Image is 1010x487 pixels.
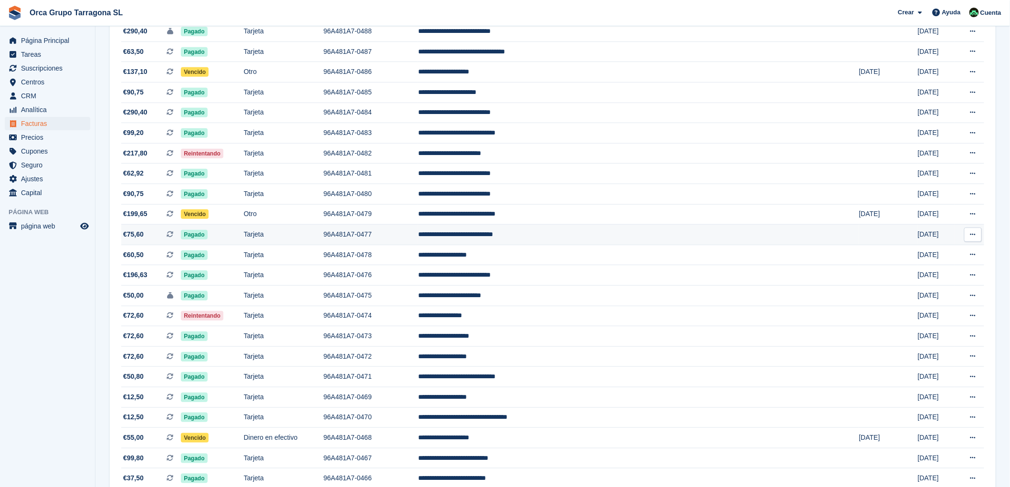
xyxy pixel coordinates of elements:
[5,89,90,103] a: menu
[26,5,126,21] a: Orca Grupo Tarragona SL
[324,367,418,387] td: 96A481A7-0471
[324,184,418,205] td: 96A481A7-0480
[324,41,418,62] td: 96A481A7-0487
[21,48,78,61] span: Tareas
[324,103,418,123] td: 96A481A7-0484
[324,123,418,144] td: 96A481A7-0483
[21,75,78,89] span: Centros
[918,387,955,407] td: [DATE]
[5,158,90,172] a: menu
[181,209,209,219] span: Vencido
[918,62,955,83] td: [DATE]
[324,225,418,245] td: 96A481A7-0477
[123,392,144,402] span: €12,50
[918,41,955,62] td: [DATE]
[9,207,95,217] span: Página web
[324,346,418,367] td: 96A481A7-0472
[123,433,144,443] span: €55,00
[123,128,144,138] span: €99,20
[181,108,207,117] span: Pagado
[244,41,324,62] td: Tarjeta
[244,245,324,265] td: Tarjeta
[123,331,144,341] span: €72,60
[181,128,207,138] span: Pagado
[898,8,914,17] span: Crear
[244,326,324,347] td: Tarjeta
[21,219,78,233] span: página web
[918,306,955,326] td: [DATE]
[969,8,979,17] img: Tania
[5,34,90,47] a: menu
[244,346,324,367] td: Tarjeta
[918,407,955,428] td: [DATE]
[918,326,955,347] td: [DATE]
[123,189,144,199] span: €90,75
[21,89,78,103] span: CRM
[181,474,207,483] span: Pagado
[324,265,418,286] td: 96A481A7-0476
[181,230,207,239] span: Pagado
[181,454,207,463] span: Pagado
[123,87,144,97] span: €90,75
[181,332,207,341] span: Pagado
[123,229,144,239] span: €75,60
[244,387,324,407] td: Tarjeta
[244,21,324,42] td: Tarjeta
[244,62,324,83] td: Otro
[181,393,207,402] span: Pagado
[324,448,418,468] td: 96A481A7-0467
[918,286,955,306] td: [DATE]
[324,83,418,103] td: 96A481A7-0485
[980,8,1001,18] span: Cuenta
[181,291,207,300] span: Pagado
[181,352,207,362] span: Pagado
[244,286,324,306] td: Tarjeta
[21,186,78,199] span: Capital
[918,428,955,448] td: [DATE]
[123,352,144,362] span: €72,60
[181,27,207,36] span: Pagado
[181,169,207,178] span: Pagado
[123,47,144,57] span: €63,50
[21,131,78,144] span: Precios
[324,245,418,265] td: 96A481A7-0478
[918,103,955,123] td: [DATE]
[21,117,78,130] span: Facturas
[21,158,78,172] span: Seguro
[244,83,324,103] td: Tarjeta
[942,8,961,17] span: Ayuda
[859,204,918,225] td: [DATE]
[324,204,418,225] td: 96A481A7-0479
[324,387,418,407] td: 96A481A7-0469
[181,372,207,382] span: Pagado
[918,367,955,387] td: [DATE]
[21,103,78,116] span: Analítica
[5,219,90,233] a: menú
[5,186,90,199] a: menu
[324,21,418,42] td: 96A481A7-0488
[918,245,955,265] td: [DATE]
[79,220,90,232] a: Vista previa de la tienda
[324,306,418,326] td: 96A481A7-0474
[21,172,78,186] span: Ajustes
[324,143,418,164] td: 96A481A7-0482
[244,448,324,468] td: Tarjeta
[918,21,955,42] td: [DATE]
[918,83,955,103] td: [DATE]
[5,48,90,61] a: menu
[918,204,955,225] td: [DATE]
[181,67,209,77] span: Vencido
[918,448,955,468] td: [DATE]
[324,407,418,428] td: 96A481A7-0470
[324,428,418,448] td: 96A481A7-0468
[244,143,324,164] td: Tarjeta
[244,225,324,245] td: Tarjeta
[918,265,955,286] td: [DATE]
[324,286,418,306] td: 96A481A7-0475
[123,168,144,178] span: €62,92
[5,75,90,89] a: menu
[5,145,90,158] a: menu
[123,473,144,483] span: €37,50
[181,433,209,443] span: Vencido
[181,311,223,321] span: Reintentando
